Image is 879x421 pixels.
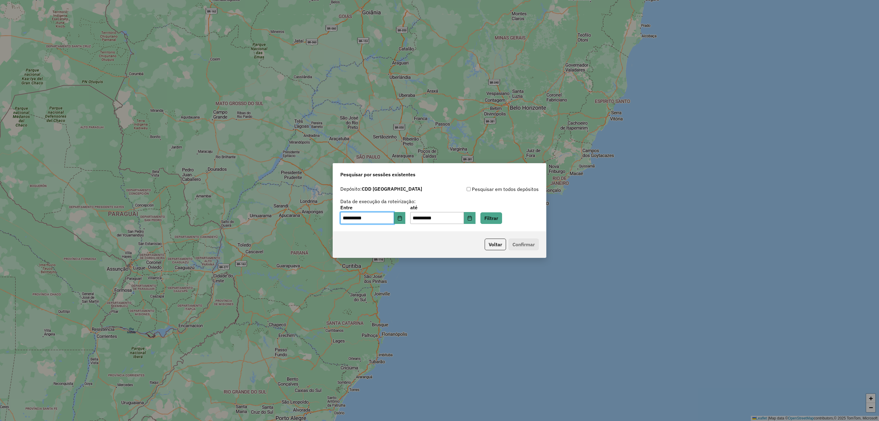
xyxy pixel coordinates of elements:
label: Depósito: [340,185,422,192]
button: Filtrar [480,212,502,224]
strong: CDD [GEOGRAPHIC_DATA] [362,186,422,192]
button: Voltar [485,239,506,250]
label: até [410,204,475,211]
label: Data de execução da roteirização: [340,198,416,205]
label: Entre [340,204,405,211]
span: Pesquisar por sessões existentes [340,171,415,178]
div: Pesquisar em todos depósitos [440,185,539,193]
button: Choose Date [394,212,406,224]
button: Choose Date [464,212,476,224]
